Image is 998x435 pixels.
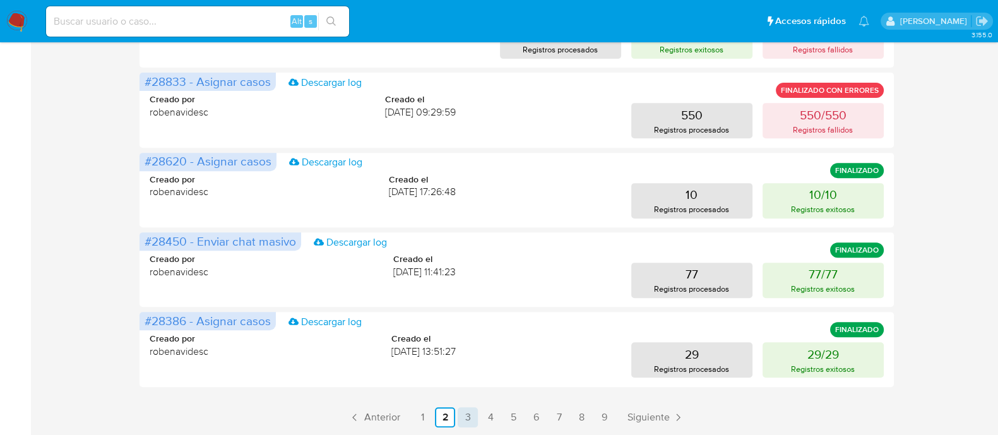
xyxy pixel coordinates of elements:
button: search-icon [318,13,344,30]
span: Accesos rápidos [775,15,846,28]
p: rociodaniela.benavidescatalan@mercadolibre.cl [900,15,971,27]
input: Buscar usuario o caso... [46,13,349,30]
a: Salir [975,15,989,28]
a: Notificaciones [858,16,869,27]
span: 3.155.0 [971,30,992,40]
span: Alt [292,15,302,27]
span: s [309,15,312,27]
